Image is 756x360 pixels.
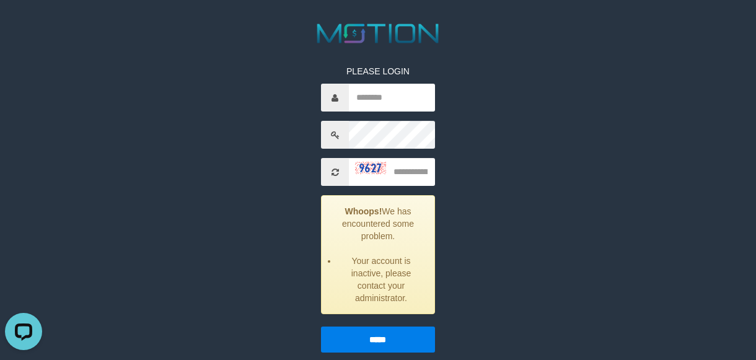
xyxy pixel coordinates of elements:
p: PLEASE LOGIN [321,65,434,77]
div: We has encountered some problem. [321,195,434,314]
button: Open LiveChat chat widget [5,5,42,42]
li: Your account is inactive, please contact your administrator. [337,255,424,304]
strong: Whoops! [345,206,382,216]
img: MOTION_logo.png [312,20,444,46]
img: captcha [355,162,386,174]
